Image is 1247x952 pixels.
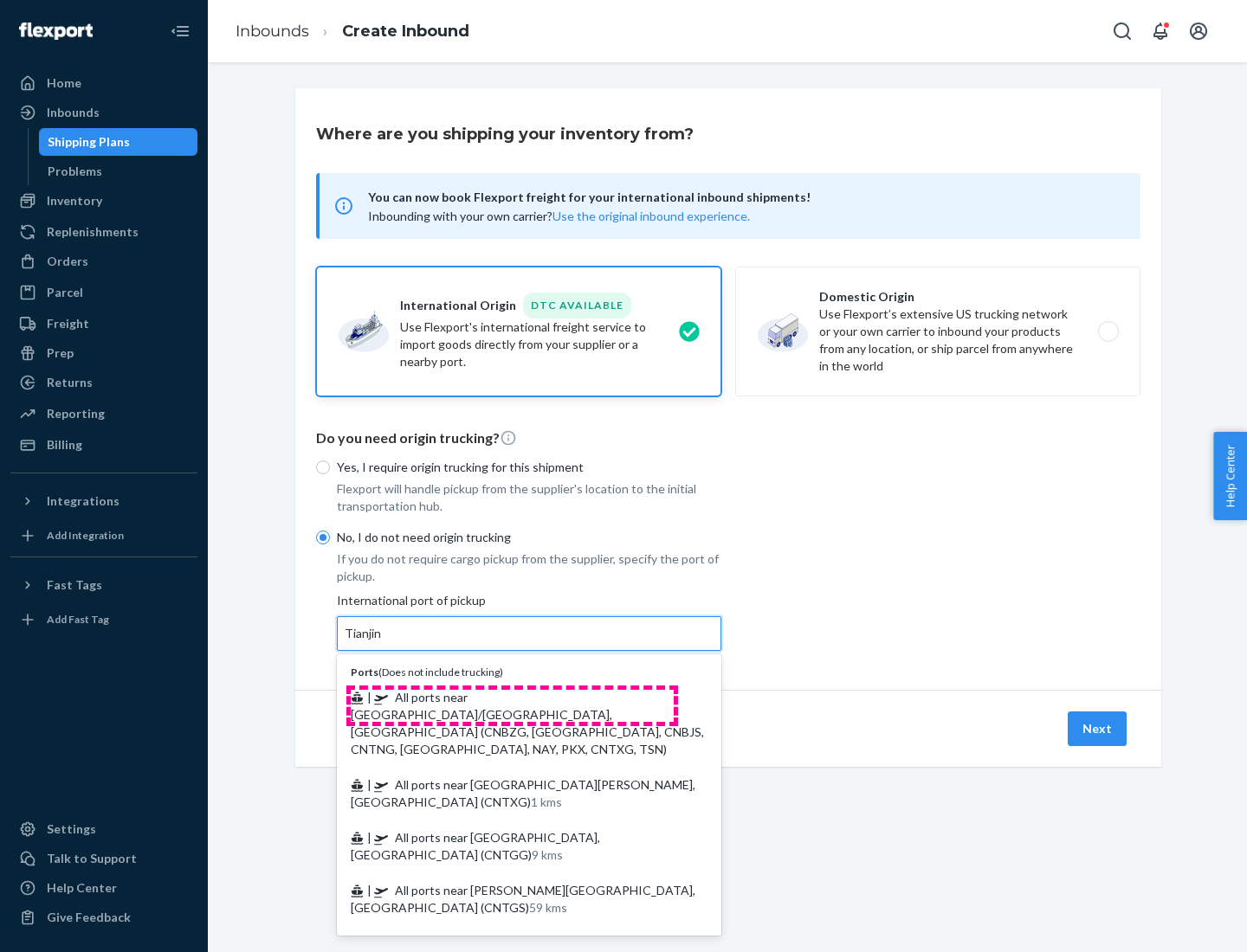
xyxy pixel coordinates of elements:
a: Freight [10,310,197,338]
div: Talk to Support [47,850,137,867]
div: Orders [47,253,88,270]
button: Next [1068,711,1127,746]
span: ( Does not include trucking ) [351,666,503,679]
span: All ports near [GEOGRAPHIC_DATA]/[GEOGRAPHIC_DATA], [GEOGRAPHIC_DATA] (CNBZG, [GEOGRAPHIC_DATA], ... [351,690,704,756]
div: Reporting [47,405,105,422]
a: Prep [10,339,197,367]
p: If you do not require cargo pickup from the supplier, specify the port of pickup. [337,550,721,585]
span: | [367,777,372,792]
div: Settings [47,820,96,838]
span: All ports near [GEOGRAPHIC_DATA][PERSON_NAME], [GEOGRAPHIC_DATA] (CNTXG) [351,777,695,809]
a: Reporting [10,400,197,428]
span: | [367,830,372,845]
a: Inbounds [10,99,197,126]
span: You can now book Flexport freight for your international inbound shipments! [368,187,1120,208]
a: Add Fast Tag [10,606,197,634]
a: Replenishments [10,218,197,246]
div: Returns [47,374,93,391]
input: No, I do not need origin trucking [316,531,330,544]
button: Give Feedback [10,904,197,931]
a: Help Center [10,874,197,902]
a: Problems [39,158,198,185]
span: | [367,883,372,897]
button: Open account menu [1181,14,1216,48]
button: Integrations [10,487,197,515]
a: Parcel [10,279,197,306]
div: Home [47,74,81,92]
a: Talk to Support [10,845,197,872]
span: All ports near [PERSON_NAME][GEOGRAPHIC_DATA], [GEOGRAPHIC_DATA] (CNTGS) [351,883,695,915]
button: Use the original inbound experience. [552,208,750,225]
div: Parcel [47,284,83,301]
button: Open Search Box [1105,14,1140,48]
img: Flexport logo [19,23,93,40]
span: 9 kms [532,847,563,862]
div: Add Integration [47,528,124,543]
div: Problems [48,163,102,180]
a: Shipping Plans [39,128,198,156]
input: Yes, I require origin trucking for this shipment [316,460,330,474]
div: Replenishments [47,223,139,241]
h3: Where are you shipping your inventory from? [316,123,694,145]
button: Help Center [1213,432,1247,520]
button: Open notifications [1143,14,1178,48]
p: Flexport will handle pickup from the supplier's location to the initial transportation hub. [337,480,721,515]
p: No, I do not need origin trucking [337,529,721,546]
span: | [367,690,372,704]
a: Orders [10,248,197,275]
div: Help Center [47,879,117,897]
input: Ports(Does not include trucking) | All ports near [GEOGRAPHIC_DATA]/[GEOGRAPHIC_DATA], [GEOGRAPHI... [345,625,383,642]
a: Inventory [10,187,197,215]
div: Integrations [47,492,120,510]
div: Inbounds [47,104,100,121]
div: Fast Tags [47,576,102,594]
div: Give Feedback [47,909,131,926]
span: All ports near [GEOGRAPHIC_DATA], [GEOGRAPHIC_DATA] (CNTGG) [351,830,600,862]
div: Inventory [47,192,102,209]
div: Billing [47,436,82,453]
ol: breadcrumbs [222,6,483,57]
div: Add Fast Tag [47,612,109,627]
a: Returns [10,369,197,396]
a: Settings [10,815,197,843]
button: Close Navigation [163,14,197,48]
span: Inbounding with your own carrier? [368,209,750,223]
a: Home [10,69,197,97]
div: Prep [47,344,74,362]
p: Yes, I require origin trucking for this shipment [337,459,721,476]
a: Create Inbound [342,22,469,41]
b: Ports [351,666,378,679]
a: Add Integration [10,522,197,550]
a: Billing [10,431,197,459]
span: 1 kms [531,794,562,809]
a: Inbounds [236,22,309,41]
button: Fast Tags [10,571,197,599]
div: Shipping Plans [48,133,130,151]
p: Do you need origin trucking? [316,428,1140,448]
div: Freight [47,315,89,332]
span: 59 kms [529,900,567,915]
div: International port of pickup [337,592,721,651]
